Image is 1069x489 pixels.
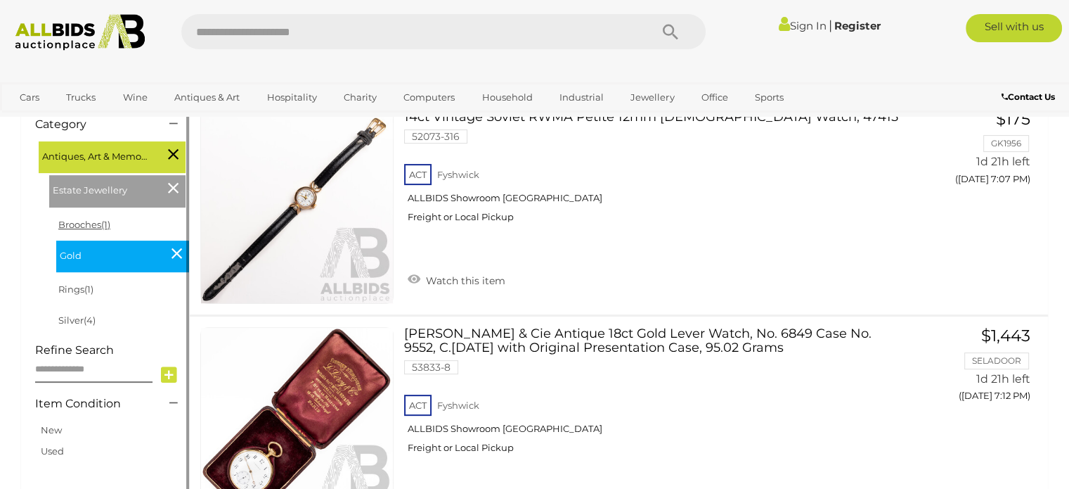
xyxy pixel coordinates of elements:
a: Cars [11,86,48,109]
span: $1,443 [981,326,1030,345]
h4: Category [35,118,148,131]
a: Sell with us [966,14,1062,42]
a: Wine [114,86,157,109]
a: Computers [394,86,464,109]
a: Office [692,86,737,109]
a: Jewellery [621,86,683,109]
h4: Refine Search [35,344,186,357]
a: 14ct Vintage Soviet RWMA Petite 12mm [DEMOGRAPHIC_DATA] Watch, 47415 52073-316 ACT Fyshwick ALLBI... [415,110,894,234]
a: [GEOGRAPHIC_DATA] [11,109,129,132]
span: (4) [84,315,96,326]
h4: Item Condition [35,398,148,410]
span: Estate Jewellery [53,179,158,198]
a: Rings(1) [58,284,93,295]
span: Watch this item [422,274,505,287]
a: Silver(4) [58,315,96,326]
a: [PERSON_NAME] & Cie Antique 18ct Gold Lever Watch, No. 6849 Case No. 9552, C.[DATE] with Original... [415,327,894,464]
a: Charity [335,86,386,109]
span: Antiques, Art & Memorabilia [42,145,148,165]
a: Household [473,86,542,109]
button: Search [635,14,706,49]
span: Gold [60,244,165,264]
a: Industrial [550,86,613,109]
a: Contact Us [1002,89,1058,105]
a: $1,443 SELADOOR 1d 21h left ([DATE] 7:12 PM) [916,327,1035,409]
a: Used [41,445,64,457]
a: $175 GK1956 1d 21h left ([DATE] 7:07 PM) [916,110,1035,193]
a: Brooches(1) [58,219,110,230]
span: (1) [84,284,93,295]
span: | [828,18,831,33]
a: Sports [746,86,793,109]
a: Register [834,19,880,32]
a: New [41,424,62,436]
a: Sign In [778,19,826,32]
span: (1) [101,219,110,230]
a: Antiques & Art [165,86,249,109]
b: Contact Us [1002,91,1055,102]
img: Allbids.com.au [8,14,153,51]
a: Watch this item [404,269,509,290]
a: Hospitality [258,86,326,109]
a: Trucks [57,86,105,109]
